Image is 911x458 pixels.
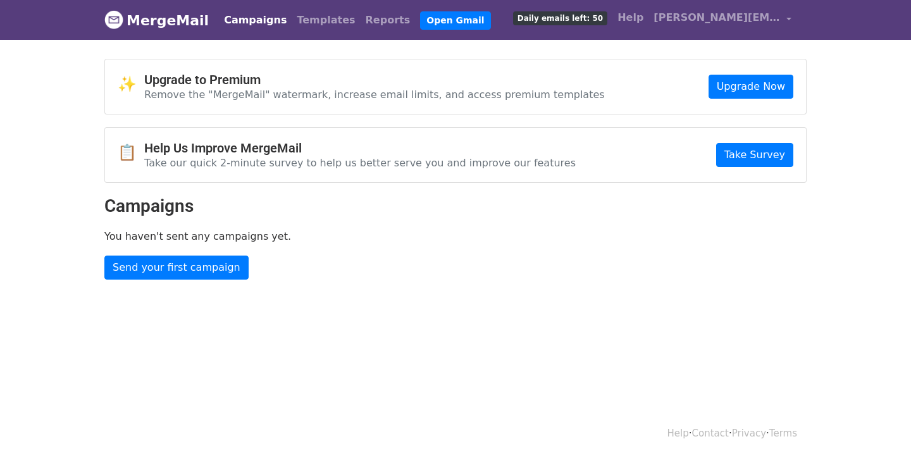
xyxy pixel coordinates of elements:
a: [PERSON_NAME][EMAIL_ADDRESS] [648,5,796,35]
a: Help [667,428,689,439]
a: Reports [361,8,416,33]
a: Help [612,5,648,30]
h4: Help Us Improve MergeMail [144,140,576,156]
a: Send your first campaign [104,256,249,280]
span: Daily emails left: 50 [513,11,607,25]
a: Contact [692,428,729,439]
a: Campaigns [219,8,292,33]
p: Remove the "MergeMail" watermark, increase email limits, and access premium templates [144,88,605,101]
p: You haven't sent any campaigns yet. [104,230,807,243]
a: Templates [292,8,360,33]
a: Daily emails left: 50 [508,5,612,30]
span: [PERSON_NAME][EMAIL_ADDRESS] [654,10,780,25]
span: 📋 [118,144,144,162]
h2: Campaigns [104,195,807,217]
h4: Upgrade to Premium [144,72,605,87]
a: Upgrade Now [709,75,793,99]
a: MergeMail [104,7,209,34]
a: Open Gmail [420,11,490,30]
a: Terms [769,428,797,439]
p: Take our quick 2-minute survey to help us better serve you and improve our features [144,156,576,170]
a: Privacy [732,428,766,439]
span: ✨ [118,75,144,94]
img: MergeMail logo [104,10,123,29]
a: Take Survey [716,143,793,167]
